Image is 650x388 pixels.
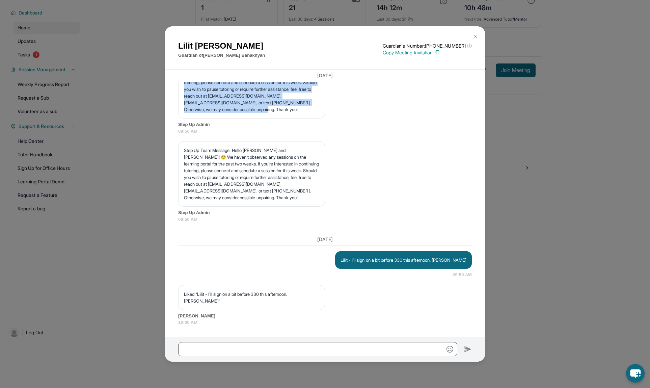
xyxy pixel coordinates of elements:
[184,291,319,304] p: Liked “Lilit - I'll sign on a bit before 330 this afternoon. [PERSON_NAME]”
[467,43,472,49] span: ⓘ
[178,236,472,243] h3: [DATE]
[178,52,265,59] p: Guardian of [PERSON_NAME] Banakhyan
[341,257,466,263] p: Lilit - I'll sign on a bit before 330 this afternoon. [PERSON_NAME]
[178,313,472,319] span: [PERSON_NAME]
[464,345,472,353] img: Send icon
[472,34,478,39] img: Close Icon
[383,43,472,49] p: Guardian's Number: [PHONE_NUMBER]
[178,209,472,216] span: Step Up Admin
[178,72,472,79] h3: [DATE]
[453,271,472,278] span: 09:59 AM
[178,40,265,52] h1: Lilit [PERSON_NAME]
[626,364,645,383] button: chat-button
[178,121,472,128] span: Step Up Admin
[178,319,472,326] span: 10:00 AM
[446,346,453,353] img: Emoji
[178,128,472,135] span: 09:50 AM
[178,216,472,223] span: 09:50 AM
[434,50,440,56] img: Copy Icon
[184,59,319,113] p: Step Up Team Message: Hello [PERSON_NAME] and [PERSON_NAME]! 😊 We haven't observed any sessions o...
[184,147,319,201] p: Step Up Team Message: Hello [PERSON_NAME] and [PERSON_NAME]! 😊 We haven't observed any sessions o...
[383,49,472,56] p: Copy Meeting Invitation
